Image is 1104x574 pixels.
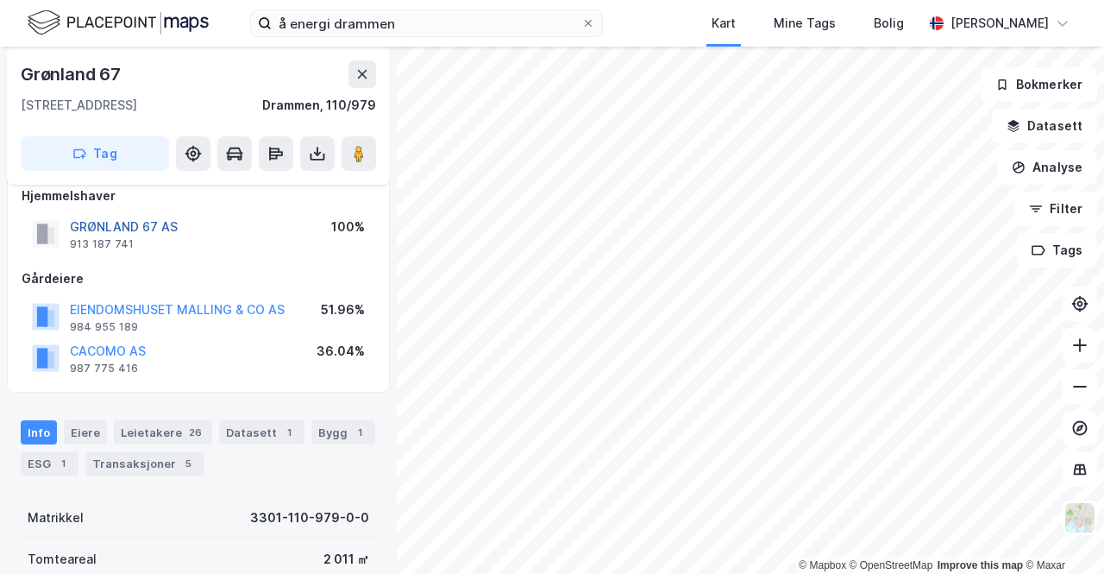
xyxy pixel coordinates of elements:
[250,508,369,528] div: 3301-110-979-0-0
[938,559,1023,571] a: Improve this map
[28,508,84,528] div: Matrikkel
[219,420,304,445] div: Datasett
[1018,491,1104,574] div: Kontrollprogram for chat
[28,8,209,38] img: logo.f888ab2527a4732fd821a326f86c7f29.svg
[21,420,57,445] div: Info
[21,95,137,116] div: [STREET_ADDRESS]
[1014,192,1097,226] button: Filter
[981,67,1097,102] button: Bokmerker
[280,424,298,441] div: 1
[64,420,107,445] div: Eiere
[70,362,138,375] div: 987 775 416
[992,109,1097,143] button: Datasett
[774,13,836,34] div: Mine Tags
[317,341,365,362] div: 36.04%
[799,559,846,571] a: Mapbox
[70,237,134,251] div: 913 187 741
[1018,491,1104,574] iframe: Chat Widget
[262,95,376,116] div: Drammen, 110/979
[331,217,365,237] div: 100%
[272,10,581,36] input: Søk på adresse, matrikkel, gårdeiere, leietakere eller personer
[22,186,375,206] div: Hjemmelshaver
[321,300,365,320] div: 51.96%
[351,424,368,441] div: 1
[323,549,369,570] div: 2 011 ㎡
[21,60,124,88] div: Grønland 67
[311,420,375,445] div: Bygg
[185,424,205,441] div: 26
[85,451,204,476] div: Transaksjoner
[21,451,78,476] div: ESG
[874,13,904,34] div: Bolig
[179,455,197,472] div: 5
[22,268,375,289] div: Gårdeiere
[21,136,169,171] button: Tag
[997,150,1097,185] button: Analyse
[712,13,736,34] div: Kart
[1017,233,1097,268] button: Tags
[28,549,97,570] div: Tomteareal
[114,420,212,445] div: Leietakere
[70,320,138,334] div: 984 955 189
[850,559,933,571] a: OpenStreetMap
[54,455,72,472] div: 1
[950,13,1049,34] div: [PERSON_NAME]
